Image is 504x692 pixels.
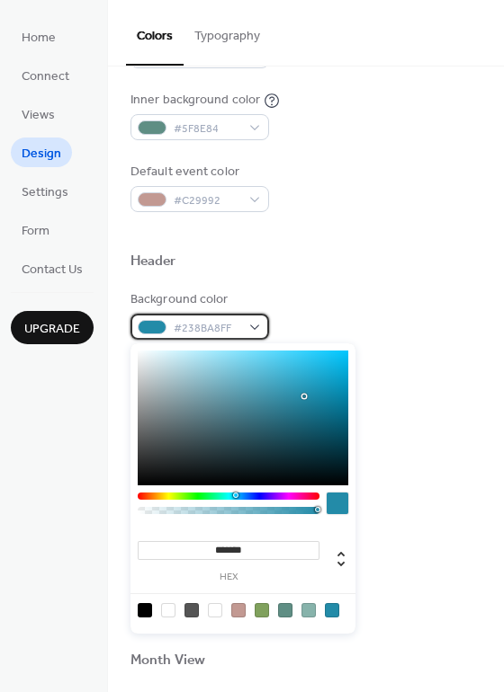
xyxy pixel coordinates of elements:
div: rgb(0, 0, 0) [138,603,152,617]
div: rgb(255, 255, 255) [208,603,222,617]
div: Inner background color [130,91,260,110]
a: Design [11,138,72,167]
div: Background color [130,290,265,309]
div: rgb(35, 139, 168) [325,603,339,617]
button: Upgrade [11,311,94,344]
div: rgb(85, 85, 85) [184,603,199,617]
span: #5F8E84 [174,120,240,138]
a: Home [11,22,67,51]
a: Connect [11,60,80,90]
a: Form [11,215,60,244]
span: Upgrade [24,320,80,339]
span: Contact Us [22,261,83,279]
span: Connect [22,67,69,86]
div: rgb(135, 179, 171) [301,603,316,617]
div: rgb(95, 142, 132) [278,603,292,617]
span: #87B3AB [174,48,240,67]
div: rgb(194, 153, 146) [231,603,246,617]
a: Settings [11,176,79,206]
a: Contact Us [11,253,94,283]
div: rgb(128, 161, 93) [255,603,269,617]
span: Views [22,106,55,125]
div: rgba(0, 0, 0, 0) [161,603,175,617]
span: Home [22,29,56,48]
a: Views [11,99,66,129]
span: #C29992 [174,191,240,210]
span: Form [22,222,49,241]
span: #238BA8FF [174,319,240,338]
div: Header [130,253,176,271]
label: hex [138,572,319,582]
div: Month View [130,652,205,670]
span: Design [22,145,61,164]
span: Settings [22,183,68,202]
div: Default event color [130,163,265,182]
